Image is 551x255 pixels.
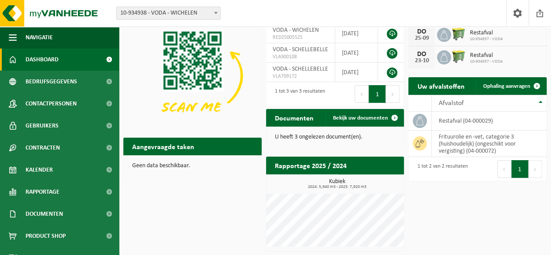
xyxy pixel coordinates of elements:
[497,160,511,178] button: Previous
[355,85,369,103] button: Previous
[338,174,403,191] a: Bekijk rapportage
[26,181,59,203] span: Rapportage
[273,46,328,53] span: VODA - SCHELLEBELLE
[408,77,473,94] h2: Uw afvalstoffen
[132,163,253,169] p: Geen data beschikbaar.
[273,53,328,60] span: VLA900108
[266,109,322,126] h2: Documenten
[26,137,60,159] span: Contracten
[116,7,221,20] span: 10-934938 - VODA - WICHELEN
[270,185,404,189] span: 2024: 5,940 m3 - 2025: 7,920 m3
[369,85,386,103] button: 1
[26,26,53,49] span: Navigatie
[117,7,220,19] span: 10-934938 - VODA - WICHELEN
[413,35,430,41] div: 25-09
[386,85,399,103] button: Next
[451,49,466,64] img: WB-0660-HPE-GN-51
[432,112,547,131] td: restafval (04-000029)
[335,63,378,82] td: [DATE]
[273,34,328,41] span: RED25005525
[273,27,319,34] span: VODA - WICHELEN
[273,66,328,72] span: VODA - SCHELLEBELLE
[325,109,403,127] a: Bekijk uw documenten
[470,59,503,64] span: 10-934937 - VODA
[335,43,378,63] td: [DATE]
[275,134,396,140] p: U heeft 3 ongelezen document(en).
[451,26,466,41] img: WB-0660-HPE-GN-51
[26,115,59,137] span: Gebruikers
[529,160,542,178] button: Next
[26,71,77,93] span: Bedrijfsgegevens
[26,225,66,247] span: Product Shop
[470,30,503,37] span: Restafval
[335,24,378,43] td: [DATE]
[26,49,59,71] span: Dashboard
[432,131,547,157] td: frituurolie en -vet, categorie 3 (huishoudelijk) (ongeschikt voor vergisting) (04-000072)
[476,77,546,95] a: Ophaling aanvragen
[413,28,430,35] div: DO
[413,58,430,64] div: 23-10
[483,83,530,89] span: Ophaling aanvragen
[26,93,77,115] span: Contactpersonen
[123,24,262,127] img: Download de VHEPlus App
[123,138,203,155] h2: Aangevraagde taken
[470,37,503,42] span: 10-934937 - VODA
[26,203,63,225] span: Documenten
[26,159,53,181] span: Kalender
[438,100,463,107] span: Afvalstof
[413,159,467,179] div: 1 tot 2 van 2 resultaten
[270,84,325,104] div: 1 tot 3 van 3 resultaten
[333,115,388,121] span: Bekijk uw documenten
[270,179,404,189] h3: Kubiek
[413,51,430,58] div: DO
[273,73,328,80] span: VLA709172
[470,52,503,59] span: Restafval
[511,160,529,178] button: 1
[266,157,355,174] h2: Rapportage 2025 / 2024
